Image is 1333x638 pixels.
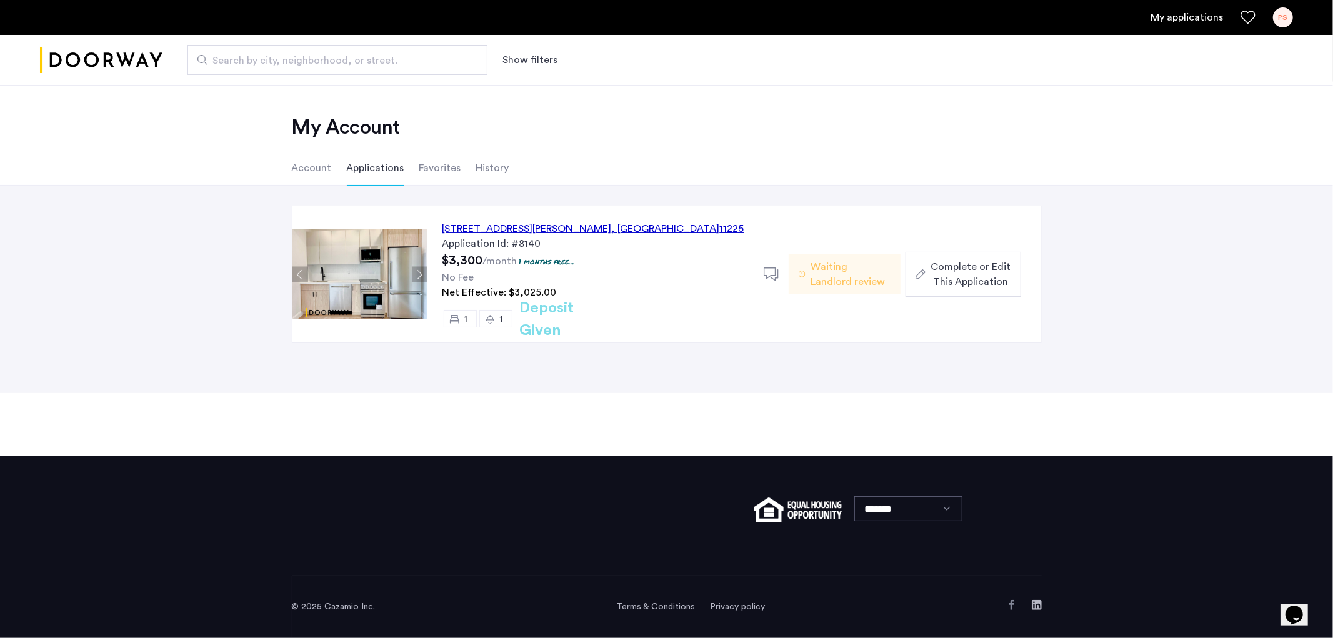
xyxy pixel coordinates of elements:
[854,496,962,521] select: Language select
[187,45,487,75] input: Apartment Search
[412,267,427,282] button: Next apartment
[419,151,461,186] li: Favorites
[347,151,404,186] li: Applications
[754,497,841,522] img: equal-housing.png
[520,297,619,342] h2: Deposit Given
[612,224,720,234] span: , [GEOGRAPHIC_DATA]
[442,272,474,282] span: No Fee
[292,151,332,186] li: Account
[1151,10,1223,25] a: My application
[1281,588,1321,626] iframe: chat widget
[811,259,891,289] span: Waiting Landlord review
[442,221,744,236] div: [STREET_ADDRESS][PERSON_NAME] 11225
[483,256,517,266] sub: /month
[292,115,1042,140] h2: My Account
[442,254,483,267] span: $3,300
[1032,600,1042,610] a: LinkedIn
[1273,7,1293,27] div: PS
[617,601,696,613] a: Terms and conditions
[292,267,308,282] button: Previous apartment
[906,252,1021,297] button: button
[442,236,749,251] div: Application Id: #8140
[502,52,557,67] button: Show or hide filters
[931,259,1011,289] span: Complete or Edit This Application
[1007,600,1017,610] a: Facebook
[464,314,468,324] span: 1
[711,601,766,613] a: Privacy policy
[1241,10,1256,25] a: Favorites
[500,314,504,324] span: 1
[292,229,427,319] img: Apartment photo
[40,37,162,84] img: logo
[442,287,557,297] span: Net Effective: $3,025.00
[212,53,452,68] span: Search by city, neighborhood, or street.
[292,602,376,611] span: © 2025 Cazamio Inc.
[476,151,509,186] li: History
[519,256,575,267] p: 1 months free...
[40,37,162,84] a: Cazamio logo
